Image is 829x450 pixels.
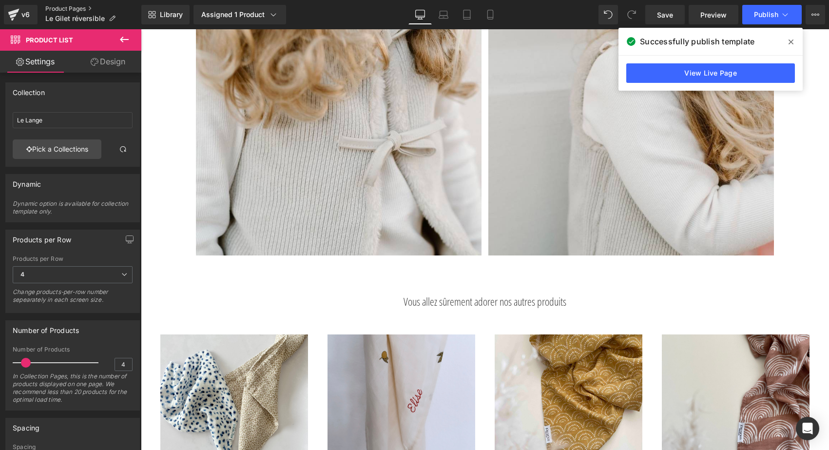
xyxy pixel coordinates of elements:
span: Successfully publish template [640,36,754,47]
a: Tablet [455,5,479,24]
div: Products per Row [13,255,133,262]
div: Dynamic [13,175,41,188]
button: Redo [622,5,641,24]
div: In Collection Pages, this is the number of products displayed on one page. We recommend less than... [13,372,133,410]
div: Number of Products [13,321,79,334]
div: Products per Row [13,230,71,244]
span: Library [160,10,183,19]
a: Preview [689,5,738,24]
a: Product Pages [45,5,141,13]
a: New Library [141,5,190,24]
b: 4 [20,271,24,278]
span: Product List [26,36,73,44]
button: Undo [598,5,618,24]
div: Dynamic option is available for collection template only. [13,200,133,222]
a: Design [73,51,143,73]
div: Collection [13,83,45,97]
div: Spacing [13,418,39,432]
strong: Vous allez sûrement adorer nos autres produits [263,265,425,279]
div: Open Intercom Messenger [796,417,819,440]
span: Save [657,10,673,20]
a: View Live Page [626,63,795,83]
div: Number of Products [13,346,133,353]
div: Change products-per-row number sepearately in each screen size. [13,288,133,310]
span: Le Gilet réversible [45,15,105,22]
div: v6 [19,8,32,21]
span: Publish [754,11,778,19]
button: Publish [742,5,802,24]
a: Desktop [408,5,432,24]
span: Preview [700,10,727,20]
a: Pick a Collections [13,139,101,159]
a: v6 [4,5,38,24]
a: Mobile [479,5,502,24]
button: More [806,5,825,24]
div: Assigned 1 Product [201,10,278,20]
a: Laptop [432,5,455,24]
